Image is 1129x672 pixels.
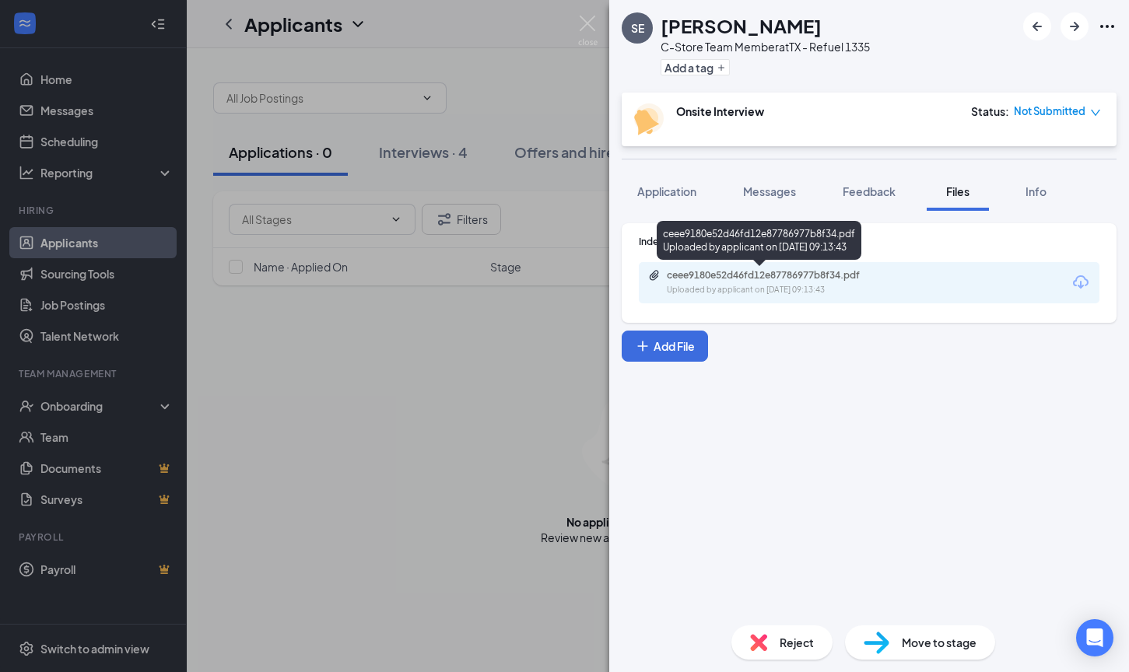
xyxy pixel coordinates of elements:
[971,103,1009,119] div: Status :
[648,269,900,296] a: Paperclipceee9180e52d46fd12e87786977b8f34.pdfUploaded by applicant on [DATE] 09:13:43
[1014,103,1085,119] span: Not Submitted
[635,338,650,354] svg: Plus
[1076,619,1113,656] div: Open Intercom Messenger
[1026,184,1047,198] span: Info
[661,39,870,54] div: C-Store Team Member at TX - Refuel 1335
[902,634,976,651] span: Move to stage
[661,12,822,39] h1: [PERSON_NAME]
[676,104,764,118] b: Onsite Interview
[1071,273,1090,292] svg: Download
[648,269,661,282] svg: Paperclip
[1023,12,1051,40] button: ArrowLeftNew
[780,634,814,651] span: Reject
[622,331,708,362] button: Add FilePlus
[1098,17,1117,36] svg: Ellipses
[717,63,726,72] svg: Plus
[743,184,796,198] span: Messages
[1028,17,1047,36] svg: ArrowLeftNew
[667,284,900,296] div: Uploaded by applicant on [DATE] 09:13:43
[1065,17,1084,36] svg: ArrowRight
[657,221,861,260] div: ceee9180e52d46fd12e87786977b8f34.pdf Uploaded by applicant on [DATE] 09:13:43
[946,184,969,198] span: Files
[1090,107,1101,118] span: down
[639,235,1099,248] div: Indeed Resume
[631,20,644,36] div: SE
[637,184,696,198] span: Application
[661,59,730,75] button: PlusAdd a tag
[1061,12,1089,40] button: ArrowRight
[667,269,885,282] div: ceee9180e52d46fd12e87786977b8f34.pdf
[843,184,896,198] span: Feedback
